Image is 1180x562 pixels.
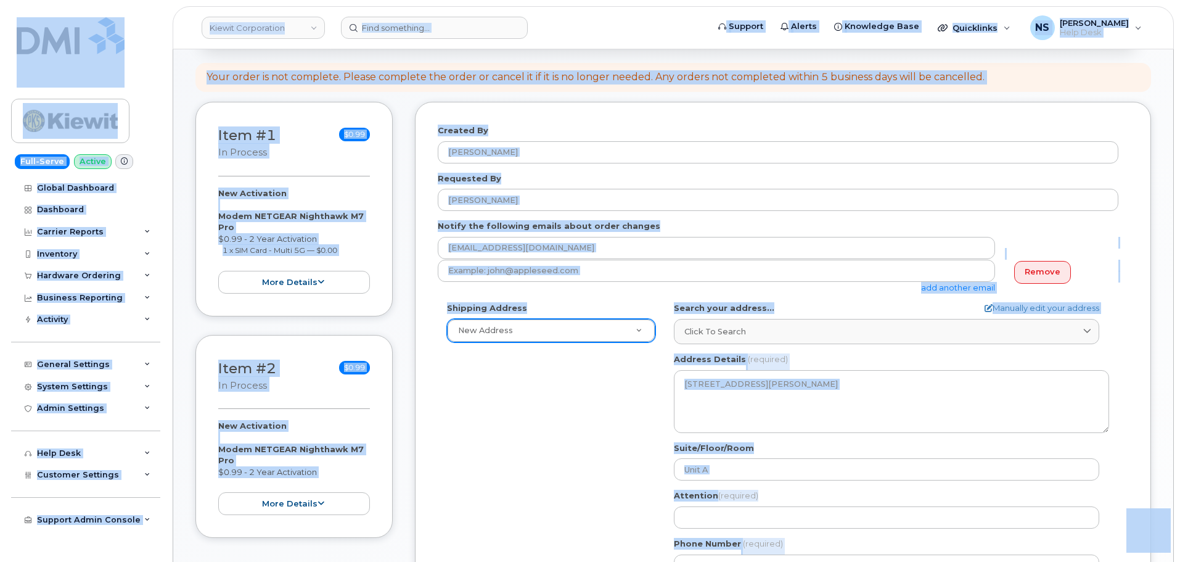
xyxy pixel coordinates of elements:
[448,320,655,342] a: New Address
[447,302,527,314] label: Shipping Address
[218,361,276,392] h3: Item #2
[826,14,928,39] a: Knowledge Base
[438,189,1118,211] input: Example: John Smith
[674,353,746,365] label: Address Details
[1060,18,1129,28] span: [PERSON_NAME]
[772,14,826,39] a: Alerts
[929,15,1019,40] div: Quicklinks
[218,380,267,391] small: in process
[710,14,772,39] a: Support
[674,538,741,550] label: Phone Number
[438,260,995,282] input: Example: john@appleseed.com
[748,354,788,364] span: (required)
[791,20,817,33] span: Alerts
[1022,15,1150,40] div: Noah Shelton
[218,188,287,198] strong: New Activation
[218,147,267,158] small: in process
[218,421,287,431] strong: New Activation
[438,125,488,136] label: Created By
[674,302,774,314] label: Search your address...
[438,237,995,259] input: Example: john@appleseed.com
[985,302,1099,314] a: Manually edit your address
[339,128,370,141] span: $0.99
[218,271,370,294] button: more details
[1126,508,1171,553] iframe: Messenger Launcher
[218,128,276,159] h3: Item #1
[674,442,754,454] label: Suite/Floor/Room
[674,458,1099,481] input: optional, leave blank if not needed
[202,17,325,39] a: Kiewit Corporation
[218,492,370,515] button: more details
[218,444,364,466] strong: Modem NETGEAR Nighthawk M7 Pro
[207,70,985,85] div: Your order is not complete. Please complete the order or cancel it if it is no longer needed. Any...
[438,173,501,184] label: Requested By
[684,326,746,337] span: Click to search
[674,319,1099,344] a: Click to search
[845,20,919,33] span: Knowledge Base
[729,20,763,33] span: Support
[223,246,337,255] small: 1 x SIM Card - Multi 5G — $0.00
[1014,261,1071,284] a: Remove
[218,420,370,515] div: $0.99 - 2 Year Activation
[218,188,370,294] div: $0.99 - 2 Year Activation
[341,17,528,39] input: Find something...
[218,211,364,233] strong: Modem NETGEAR Nighthawk M7 Pro
[1060,28,1129,38] span: Help Desk
[921,283,995,292] a: add another email
[438,220,660,232] label: Notify the following emails about order changes
[1035,20,1049,35] span: NS
[718,490,758,500] span: (required)
[458,326,513,335] span: New Address
[743,539,783,548] span: (required)
[953,23,998,33] span: Quicklinks
[674,490,758,502] label: Attention
[339,361,370,374] span: $0.99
